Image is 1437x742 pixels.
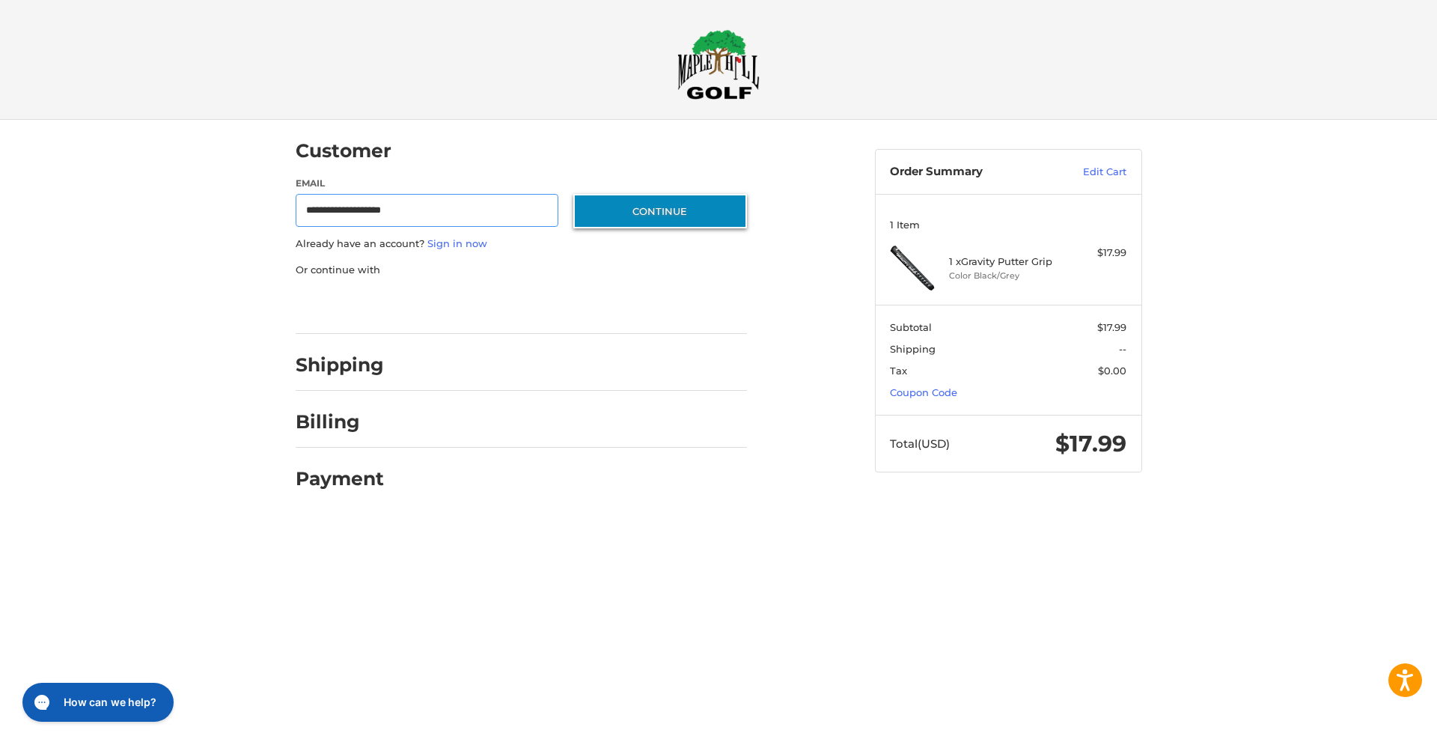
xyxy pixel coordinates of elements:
li: Color Black/Grey [949,270,1064,282]
h2: Payment [296,467,384,490]
span: $0.00 [1098,365,1126,377]
p: Already have an account? [296,237,747,252]
a: Coupon Code [890,386,957,398]
a: Edit Cart [1051,165,1126,180]
span: Total (USD) [890,437,950,451]
h3: 1 Item [890,219,1126,231]
button: Continue [573,194,747,228]
span: Subtotal [890,321,932,333]
p: Or continue with [296,263,747,278]
h4: 1 x Gravity Putter Grip [949,255,1064,267]
span: $17.99 [1055,430,1126,457]
h2: Shipping [296,353,384,377]
label: Email [296,177,559,190]
img: Maple Hill Golf [677,29,760,100]
span: Shipping [890,343,936,355]
span: -- [1119,343,1126,355]
span: Tax [890,365,907,377]
span: $17.99 [1097,321,1126,333]
a: Sign in now [427,237,487,249]
h3: Order Summary [890,165,1051,180]
iframe: PayPal-paylater [418,292,530,319]
iframe: Gorgias live chat messenger [15,678,178,727]
div: $17.99 [1067,246,1126,261]
iframe: PayPal-venmo [544,292,656,319]
iframe: PayPal-paypal [290,292,403,319]
h2: Billing [296,410,383,434]
iframe: Google Customer Reviews [1314,702,1437,742]
h2: Customer [296,139,391,162]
